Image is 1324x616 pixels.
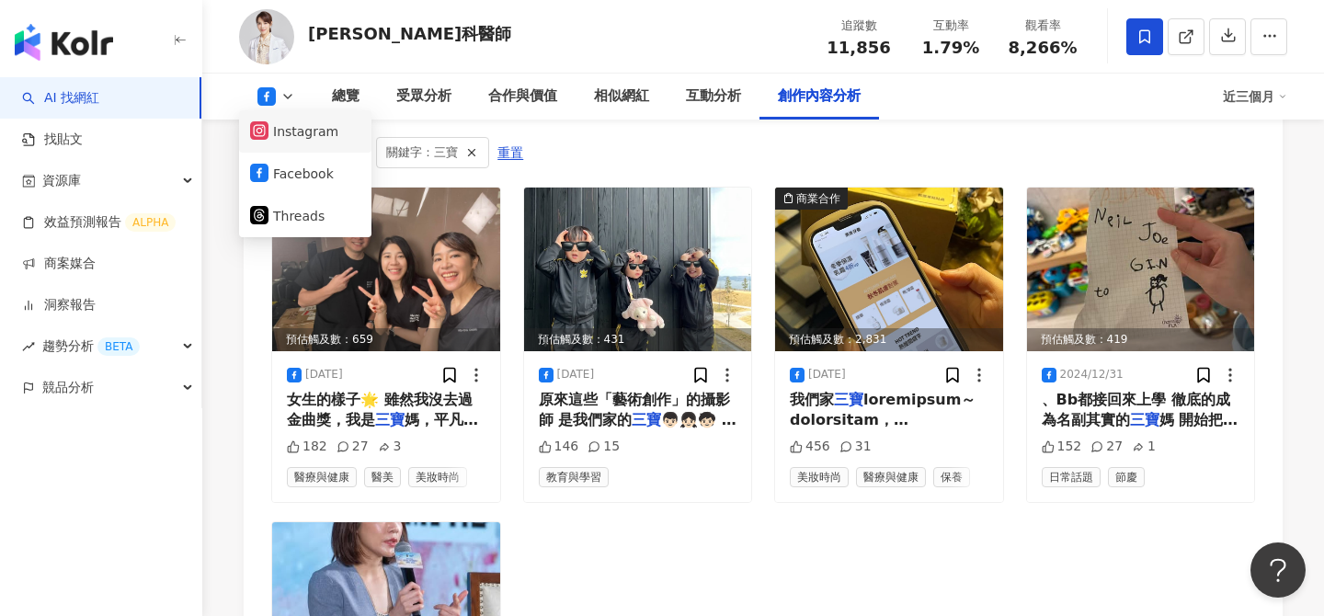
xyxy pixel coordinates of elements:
mark: 三寶 [1130,411,1159,428]
div: 共 5 筆 ， 條件： [271,137,1255,168]
span: 保養 [933,467,970,487]
mark: 三寶 [632,411,661,428]
span: 👦🏻👧🏻🧒🏻 現在的小 [539,411,736,449]
a: 洞察報告 [22,296,96,314]
span: 8,266% [1009,39,1078,57]
span: 1.79% [922,39,979,57]
div: post-image預估觸及數：431 [524,188,752,351]
div: 152 [1042,438,1082,456]
div: 商業合作 [796,189,840,208]
img: post-image [775,188,1003,351]
img: post-image [1027,188,1255,351]
span: 教育與學習 [539,467,609,487]
span: 原來這些「藝術創作」的攝影師 是我們家的 [539,391,730,428]
button: Instagram [250,119,360,144]
span: 美妝時尚 [790,467,849,487]
div: 受眾分析 [396,86,451,108]
div: 預估觸及數：419 [1027,328,1255,351]
div: 觀看率 [1008,17,1078,35]
div: 456 [790,438,830,456]
div: post-image預估觸及數：419 [1027,188,1255,351]
span: 趨勢分析 [42,325,140,367]
img: post-image [524,188,752,351]
button: Threads [250,203,360,229]
span: 重置 [497,139,523,168]
img: post-image [272,188,500,351]
span: 醫美 [364,467,401,487]
div: 2024/12/31 [1060,367,1124,382]
div: 互動分析 [686,86,741,108]
mark: 三寶 [375,411,405,428]
span: 女生的樣子🌟 雖然我沒去過金曲獎，我是 [287,391,473,428]
span: 競品分析 [42,367,94,408]
div: 31 [839,438,872,456]
a: 商案媒合 [22,255,96,273]
span: 節慶 [1108,467,1145,487]
div: post-image商業合作預估觸及數：2,831 [775,188,1003,351]
a: searchAI 找網紅 [22,89,99,108]
span: 關鍵字：三寶 [386,143,458,163]
div: 總覽 [332,86,360,108]
span: 11,856 [827,38,890,57]
div: [PERSON_NAME]科醫師 [308,22,511,45]
div: 182 [287,438,327,456]
span: 資源庫 [42,160,81,201]
div: 27 [1090,438,1123,456]
span: 、Bb都接回來上學 徹底的成為名副其實的 [1042,391,1230,428]
a: 找貼文 [22,131,83,149]
div: [DATE] [557,367,595,382]
button: 重置 [496,138,524,167]
div: post-image預估觸及數：659 [272,188,500,351]
div: 預估觸及數：2,831 [775,328,1003,351]
mark: 三寶 [834,391,863,408]
div: 1 [1132,438,1156,456]
img: KOL Avatar [239,9,294,64]
div: 近三個月 [1223,82,1287,111]
div: 預估觸及數：659 [272,328,500,351]
div: 預估觸及數：431 [524,328,752,351]
span: 醫療與健康 [856,467,926,487]
div: [DATE] [808,367,846,382]
div: 27 [337,438,369,456]
div: 3 [378,438,402,456]
div: 相似網紅 [594,86,649,108]
span: 醫療與健康 [287,467,357,487]
div: 合作與價值 [488,86,557,108]
iframe: Help Scout Beacon - Open [1250,542,1306,598]
div: 146 [539,438,579,456]
span: rise [22,340,35,353]
span: 我們家 [790,391,834,408]
img: logo [15,24,113,61]
a: 效益預測報告ALPHA [22,213,176,232]
div: 15 [588,438,620,456]
div: BETA [97,337,140,356]
span: 美妝時尚 [408,467,467,487]
div: 創作內容分析 [778,86,861,108]
div: 互動率 [916,17,986,35]
div: [DATE] [305,367,343,382]
span: 日常話題 [1042,467,1101,487]
div: 追蹤數 [824,17,894,35]
button: Facebook [250,161,360,187]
